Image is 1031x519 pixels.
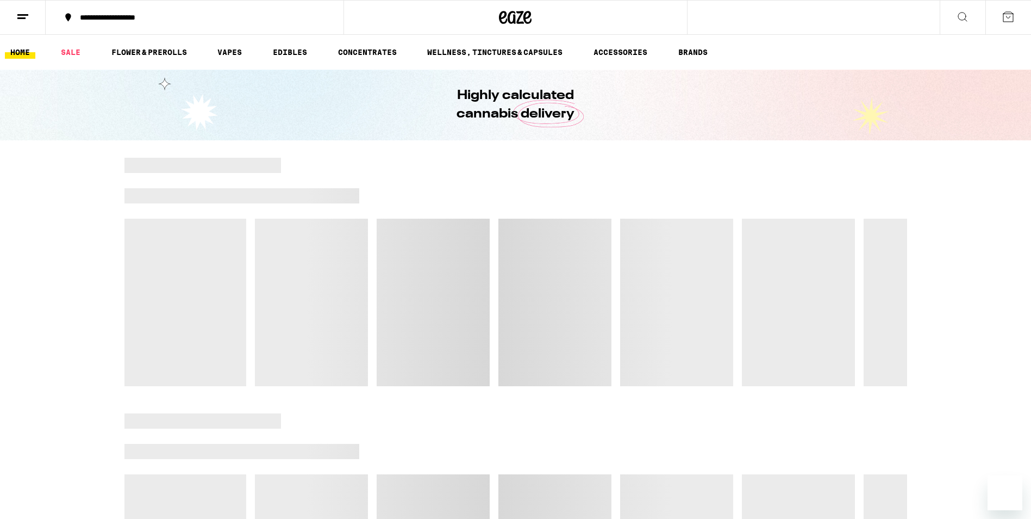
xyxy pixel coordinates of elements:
h1: Highly calculated cannabis delivery [426,86,605,123]
a: BRANDS [673,46,713,59]
a: HOME [5,46,35,59]
a: EDIBLES [267,46,313,59]
a: VAPES [212,46,247,59]
a: SALE [55,46,86,59]
a: ACCESSORIES [588,46,653,59]
a: WELLNESS, TINCTURES & CAPSULES [422,46,568,59]
a: FLOWER & PREROLLS [106,46,192,59]
iframe: Button to launch messaging window [988,475,1022,510]
a: CONCENTRATES [333,46,402,59]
